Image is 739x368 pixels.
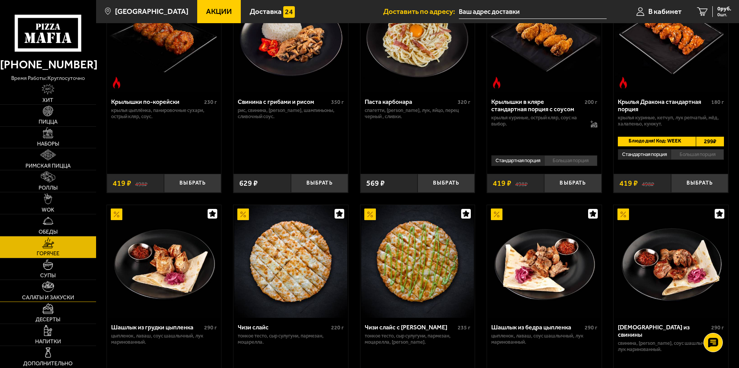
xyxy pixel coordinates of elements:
[23,361,73,366] span: Дополнительно
[233,205,348,318] a: АкционныйЧизи слайс
[365,333,471,345] p: тонкое тесто, сыр сулугуни, пармезан, моцарелла, [PERSON_NAME].
[36,317,60,322] span: Десерты
[366,180,385,187] span: 569 ₽
[711,324,724,331] span: 290 г
[418,174,475,193] button: Выбрать
[642,180,654,187] s: 498 ₽
[491,209,502,220] img: Акционный
[383,8,459,15] span: Доставить по адресу:
[671,149,724,160] li: Большая порция
[360,205,475,318] a: АкционныйЧизи слайс с соусом Ранч
[39,119,57,125] span: Пицца
[458,324,470,331] span: 235 г
[37,251,59,256] span: Горячее
[135,180,147,187] s: 498 ₽
[107,205,222,318] a: АкционныйШашлык из грудки цыпленка
[617,209,629,220] img: Акционный
[115,8,188,15] span: [GEOGRAPHIC_DATA]
[42,207,54,213] span: WOK
[365,98,456,105] div: Паста карбонара
[238,333,344,345] p: тонкое тесто, сыр сулугуни, пармезан, моцарелла.
[458,99,470,105] span: 320 г
[206,8,232,15] span: Акции
[239,180,258,187] span: 629 ₽
[491,155,544,166] li: Стандартная порция
[204,99,217,105] span: 230 г
[618,137,689,146] span: Блюдо дня! Код: WEEK
[491,324,583,331] div: Шашлык из бедра цыпленка
[488,205,600,318] img: Шашлык из бедра цыпленка
[618,149,671,160] li: Стандартная порция
[491,333,597,345] p: цыпленок, лаваш, соус шашлычный, лук маринованный.
[671,174,728,193] button: Выбрать
[238,324,329,331] div: Чизи слайс
[25,163,71,169] span: Римская пицца
[204,324,217,331] span: 290 г
[617,77,629,88] img: Острое блюдо
[238,107,344,120] p: рис, свинина, [PERSON_NAME], шампиньоны, сливочный соус.
[544,155,597,166] li: Большая порция
[22,295,74,300] span: Салаты и закуски
[618,340,724,353] p: свинина, [PERSON_NAME], соус шашлычный, лук маринованный.
[717,12,731,17] span: 0 шт.
[618,324,709,338] div: [DEMOGRAPHIC_DATA] из свинины
[291,174,348,193] button: Выбрать
[491,115,583,127] p: крылья куриные, острый кляр, соус на выбор.
[283,6,295,18] img: 15daf4d41897b9f0e9f617042186c801.svg
[491,77,502,88] img: Острое блюдо
[618,98,709,113] div: Крылья Дракона стандартная порция
[487,205,602,318] a: АкционныйШашлык из бедра цыпленка
[618,115,724,127] p: крылья куриные, кетчуп, лук репчатый, мёд, халапеньо, кунжут.
[39,185,57,191] span: Роллы
[361,205,474,318] img: Чизи слайс с соусом Ранч
[493,180,511,187] span: 419 ₽
[585,99,597,105] span: 200 г
[619,180,638,187] span: 419 ₽
[515,180,528,187] s: 498 ₽
[250,8,282,15] span: Доставка
[108,205,220,318] img: Шашлык из грудки цыпленка
[544,174,601,193] button: Выбрать
[331,99,344,105] span: 350 г
[331,324,344,331] span: 220 г
[614,146,728,168] div: 0
[696,137,724,146] span: 299 ₽
[164,174,221,193] button: Выбрать
[459,5,607,19] input: Ваш адрес доставки
[111,324,203,331] div: Шашлык из грудки цыпленка
[42,98,53,103] span: Хит
[364,209,376,220] img: Акционный
[111,333,217,345] p: цыпленок, лаваш, соус шашлычный, лук маринованный.
[365,324,456,331] div: Чизи слайс с [PERSON_NAME]
[111,77,122,88] img: Острое блюдо
[35,339,61,344] span: Напитки
[111,209,122,220] img: Акционный
[111,107,217,120] p: крылья цыплёнка, панировочные сухари, острый кляр, соус.
[648,8,682,15] span: В кабинет
[238,98,329,105] div: Свинина с грибами и рисом
[37,141,59,147] span: Наборы
[40,273,56,278] span: Супы
[365,107,471,120] p: спагетти, [PERSON_NAME], лук, яйцо, перец черный , сливки.
[111,98,203,105] div: Крылышки по-корейски
[234,205,347,318] img: Чизи слайс
[711,99,724,105] span: 180 г
[614,205,728,318] a: АкционныйШашлык из свинины
[615,205,727,318] img: Шашлык из свинины
[39,229,57,235] span: Обеды
[585,324,597,331] span: 290 г
[717,6,731,12] span: 0 руб.
[237,209,249,220] img: Акционный
[491,98,583,113] div: Крылышки в кляре стандартная порция c соусом
[113,180,131,187] span: 419 ₽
